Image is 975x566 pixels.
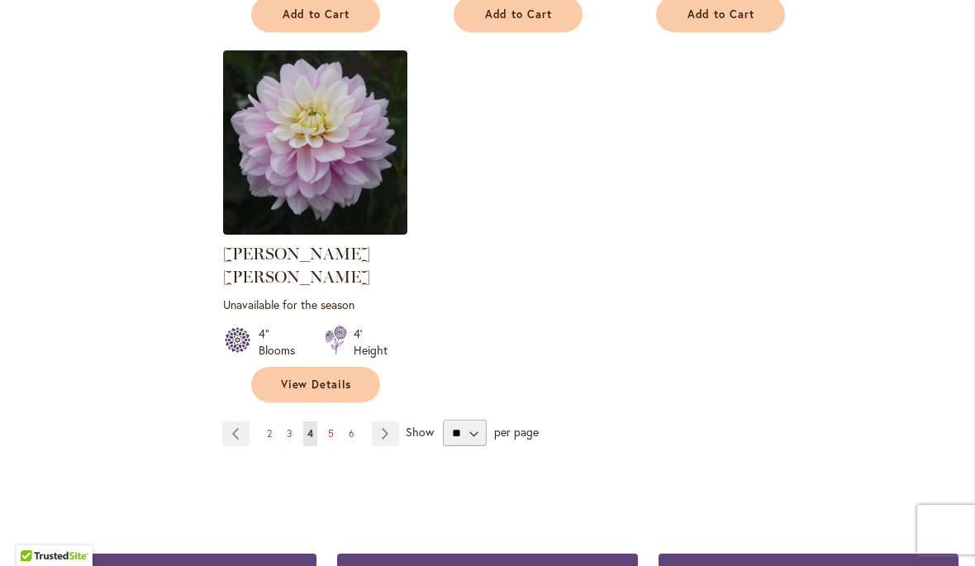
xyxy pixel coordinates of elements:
span: per page [494,424,539,440]
p: Unavailable for the season [223,297,407,312]
a: Charlotte Mae [223,222,407,238]
div: 4' Height [354,326,388,359]
img: Charlotte Mae [223,50,407,235]
a: 6 [345,421,359,446]
span: View Details [281,378,352,392]
div: 4" Blooms [259,326,305,359]
span: 2 [267,427,272,440]
span: Add to Cart [485,7,553,21]
a: 5 [324,421,338,446]
a: 3 [283,421,297,446]
span: 5 [328,427,334,440]
span: 4 [307,427,313,440]
a: [PERSON_NAME] [PERSON_NAME] [223,244,370,287]
span: 3 [287,427,292,440]
a: 2 [263,421,276,446]
span: 6 [349,427,354,440]
span: Add to Cart [687,7,755,21]
span: Show [406,424,434,440]
a: View Details [251,367,380,402]
iframe: Launch Accessibility Center [12,507,59,554]
span: Add to Cart [283,7,350,21]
